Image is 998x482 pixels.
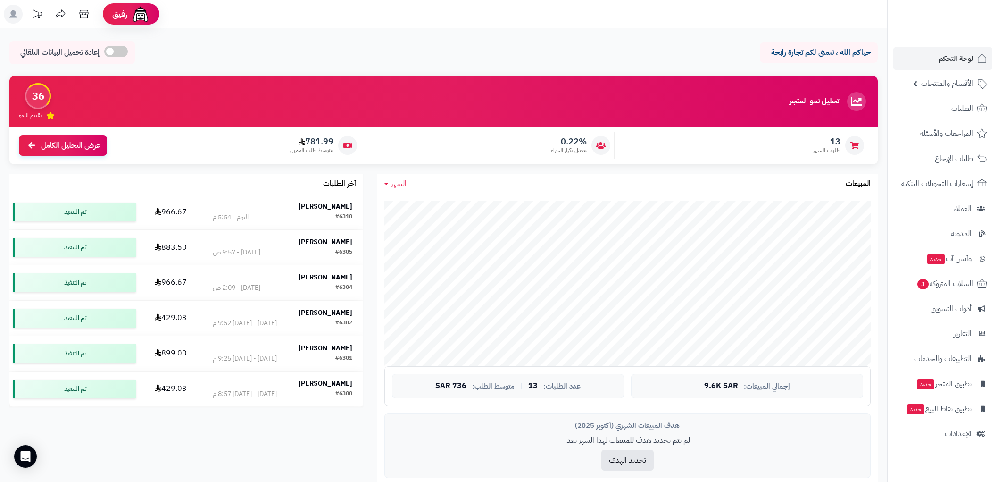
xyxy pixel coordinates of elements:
a: الإعدادات [893,423,992,445]
span: طلبات الشهر [813,146,840,154]
span: جديد [917,379,934,389]
div: تم التنفيذ [13,203,136,221]
span: لوحة التحكم [939,52,973,65]
span: التقارير [954,327,972,340]
span: 9.6K SAR [704,382,738,390]
span: | [520,382,523,389]
div: اليوم - 5:54 م [213,212,249,222]
strong: [PERSON_NAME] [299,379,352,389]
span: المدونة [951,227,972,240]
span: رفيق [112,8,127,20]
a: المدونة [893,222,992,245]
div: [DATE] - [DATE] 8:57 م [213,389,277,399]
td: 966.67 [140,265,202,300]
a: إشعارات التحويلات البنكية [893,172,992,195]
div: تم التنفيذ [13,273,136,292]
div: [DATE] - 2:09 ص [213,283,260,293]
span: 13 [528,382,538,390]
span: أدوات التسويق [931,302,972,315]
span: عرض التحليل الكامل [41,140,100,151]
span: الشهر [391,178,407,189]
a: تطبيق نقاط البيعجديد [893,397,992,420]
span: 736 SAR [435,382,466,390]
a: الطلبات [893,97,992,120]
div: [DATE] - [DATE] 9:52 م [213,319,277,328]
span: العملاء [953,202,972,215]
div: Open Intercom Messenger [14,445,37,468]
span: إشعارات التحويلات البنكية [901,177,973,190]
p: حياكم الله ، نتمنى لكم تجارة رابحة [767,47,871,58]
a: تطبيق المتجرجديد [893,372,992,395]
h3: تحليل نمو المتجر [790,97,839,106]
span: تقييم النمو [19,111,42,119]
a: السلات المتروكة3 [893,272,992,295]
a: العملاء [893,197,992,220]
a: عرض التحليل الكامل [19,135,107,156]
div: #6302 [335,319,352,328]
td: 966.67 [140,194,202,229]
h3: المبيعات [846,180,871,188]
div: تم التنفيذ [13,309,136,328]
img: logo-2.png [934,7,989,27]
p: لم يتم تحديد هدف للمبيعات لهذا الشهر بعد. [392,435,863,446]
div: #6304 [335,283,352,293]
a: الشهر [384,178,407,189]
td: 429.03 [140,372,202,406]
span: معدل تكرار الشراء [551,146,587,154]
span: 0.22% [551,136,587,147]
span: 781.99 [290,136,333,147]
a: التطبيقات والخدمات [893,347,992,370]
span: المراجعات والأسئلة [920,127,973,140]
span: الأقسام والمنتجات [921,77,973,90]
span: جديد [927,254,945,264]
strong: [PERSON_NAME] [299,237,352,247]
div: هدف المبيعات الشهري (أكتوبر 2025) [392,421,863,431]
strong: [PERSON_NAME] [299,202,352,211]
span: السلات المتروكة [916,277,973,290]
td: 899.00 [140,336,202,371]
span: إجمالي المبيعات: [744,382,790,390]
div: #6305 [335,248,352,257]
span: وآتس آب [926,252,972,265]
td: 429.03 [140,301,202,336]
span: طلبات الإرجاع [935,152,973,165]
div: [DATE] - 9:57 ص [213,248,260,257]
div: [DATE] - [DATE] 9:25 م [213,354,277,364]
span: التطبيقات والخدمات [914,352,972,365]
div: تم التنفيذ [13,344,136,363]
div: تم التنفيذ [13,380,136,398]
a: التقارير [893,322,992,345]
span: إعادة تحميل البيانات التلقائي [20,47,100,58]
h3: آخر الطلبات [323,180,356,188]
span: متوسط الطلب: [472,382,515,390]
button: تحديد الهدف [601,450,654,471]
span: تطبيق المتجر [916,377,972,390]
div: تم التنفيذ [13,238,136,257]
div: #6300 [335,389,352,399]
a: طلبات الإرجاع [893,147,992,170]
span: الطلبات [951,102,973,115]
a: أدوات التسويق [893,297,992,320]
a: المراجعات والأسئلة [893,122,992,145]
div: #6301 [335,354,352,364]
strong: [PERSON_NAME] [299,343,352,353]
strong: [PERSON_NAME] [299,272,352,282]
img: ai-face.png [131,5,150,24]
strong: [PERSON_NAME] [299,308,352,318]
a: تحديثات المنصة [25,5,49,26]
span: عدد الطلبات: [543,382,581,390]
span: الإعدادات [945,427,972,440]
a: وآتس آبجديد [893,247,992,270]
span: 3 [917,279,929,289]
span: متوسط طلب العميل [290,146,333,154]
span: 13 [813,136,840,147]
a: لوحة التحكم [893,47,992,70]
span: تطبيق نقاط البيع [906,402,972,415]
td: 883.50 [140,230,202,265]
span: جديد [907,404,924,414]
div: #6310 [335,212,352,222]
